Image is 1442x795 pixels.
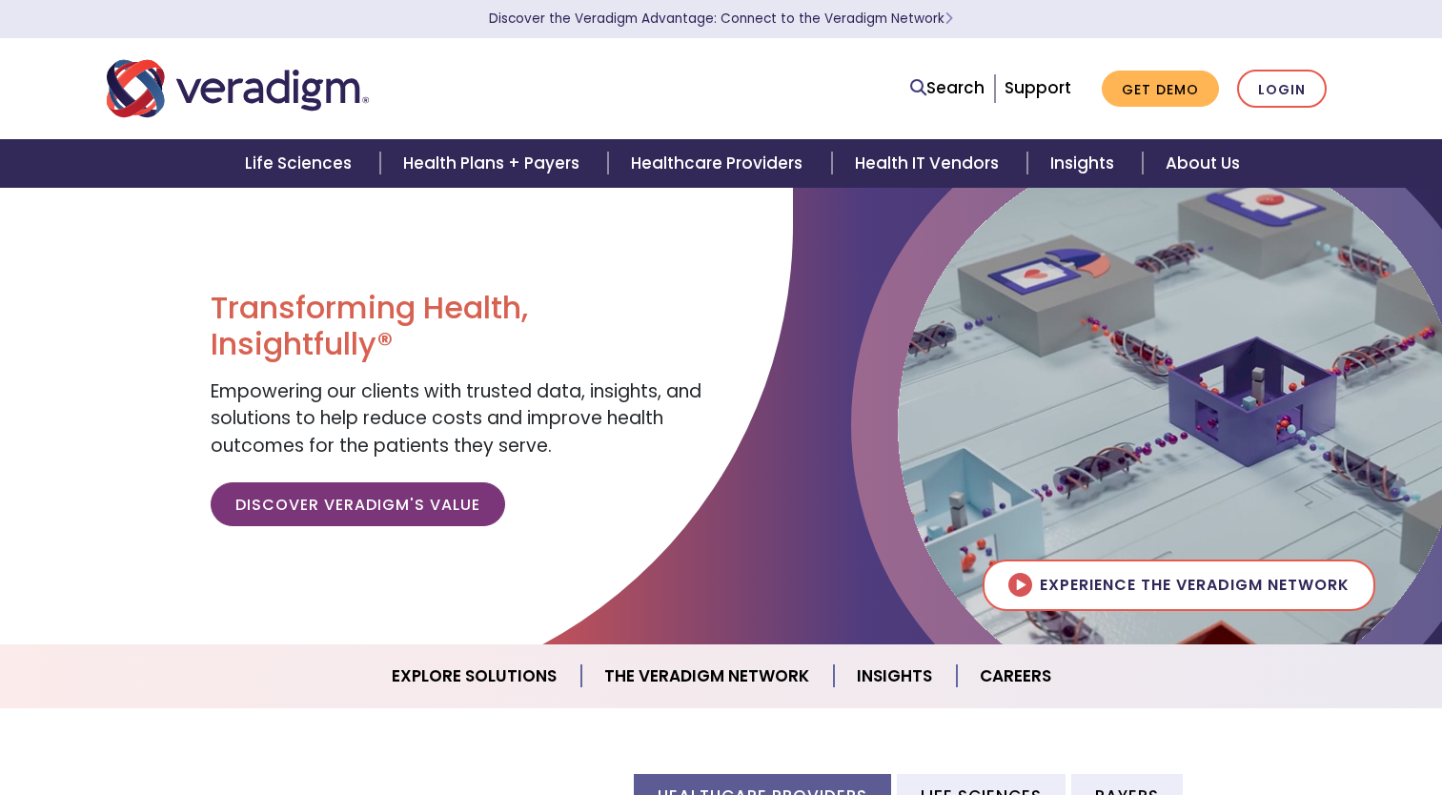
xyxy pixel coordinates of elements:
a: Careers [957,652,1074,701]
a: Get Demo [1102,71,1219,108]
img: Veradigm logo [107,57,369,120]
a: Search [910,75,985,101]
a: Support [1005,76,1071,99]
a: About Us [1143,139,1263,188]
span: Empowering our clients with trusted data, insights, and solutions to help reduce costs and improv... [211,378,701,459]
a: Life Sciences [222,139,380,188]
a: Health Plans + Payers [380,139,608,188]
a: Discover the Veradigm Advantage: Connect to the Veradigm NetworkLearn More [489,10,953,28]
a: Health IT Vendors [832,139,1027,188]
a: Healthcare Providers [608,139,831,188]
a: Insights [1027,139,1143,188]
span: Learn More [944,10,953,28]
a: Login [1237,70,1327,109]
a: The Veradigm Network [581,652,834,701]
a: Discover Veradigm's Value [211,482,505,526]
h1: Transforming Health, Insightfully® [211,290,706,363]
a: Explore Solutions [369,652,581,701]
a: Insights [834,652,957,701]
